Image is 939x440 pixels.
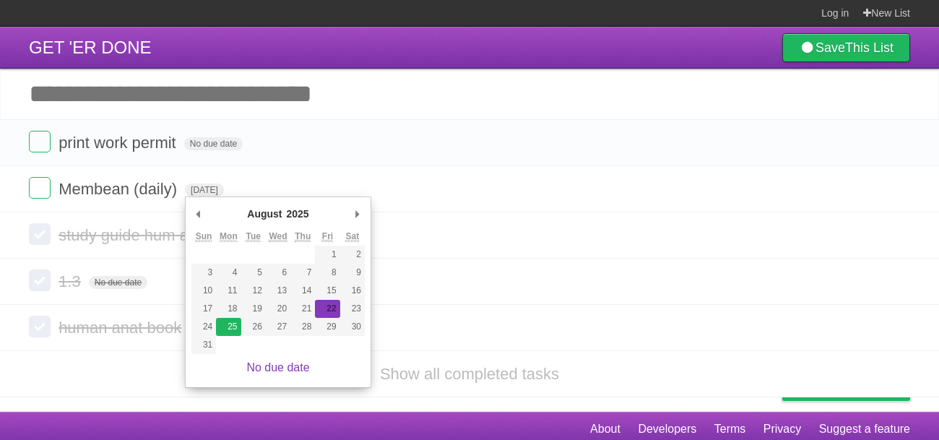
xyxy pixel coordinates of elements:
button: 17 [191,300,216,318]
button: 30 [340,318,365,336]
button: 18 [216,300,241,318]
abbr: Wednesday [269,231,287,242]
span: 1.3 [59,272,85,290]
button: 9 [340,264,365,282]
button: 15 [315,282,339,300]
button: 10 [191,282,216,300]
button: 21 [290,300,315,318]
span: GET 'ER DONE [29,38,152,57]
button: 29 [315,318,339,336]
span: print work permit [59,134,180,152]
label: Done [29,316,51,337]
span: Membean (daily) [59,180,181,198]
a: No due date [246,361,309,374]
a: SaveThis List [782,33,910,62]
abbr: Saturday [345,231,359,242]
label: Done [29,177,51,199]
a: Show all completed tasks [380,365,559,383]
button: 28 [290,318,315,336]
button: 3 [191,264,216,282]
button: 14 [290,282,315,300]
button: 20 [266,300,290,318]
button: 5 [241,264,266,282]
button: 13 [266,282,290,300]
button: 16 [340,282,365,300]
label: Done [29,269,51,291]
abbr: Tuesday [246,231,260,242]
button: 23 [340,300,365,318]
span: No due date [184,137,243,150]
button: 8 [315,264,339,282]
button: 27 [266,318,290,336]
div: August [245,203,284,225]
button: Next Month [350,203,365,225]
abbr: Thursday [295,231,311,242]
button: 11 [216,282,241,300]
button: 24 [191,318,216,336]
label: Done [29,131,51,152]
button: 22 [315,300,339,318]
abbr: Friday [322,231,333,242]
div: 2025 [285,203,311,225]
button: 25 [216,318,241,336]
button: Previous Month [191,203,206,225]
button: 4 [216,264,241,282]
button: 31 [191,336,216,354]
button: 2 [340,246,365,264]
abbr: Sunday [196,231,212,242]
button: 7 [290,264,315,282]
label: Done [29,223,51,245]
span: No due date [89,276,147,289]
button: 6 [266,264,290,282]
button: 1 [315,246,339,264]
abbr: Monday [220,231,238,242]
span: human anat book [59,319,185,337]
button: 26 [241,318,266,336]
span: [DATE] [185,184,224,197]
span: Buy me a coffee [813,375,903,400]
button: 12 [241,282,266,300]
button: 19 [241,300,266,318]
b: This List [845,40,893,55]
span: study guide hum anat [59,226,214,244]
